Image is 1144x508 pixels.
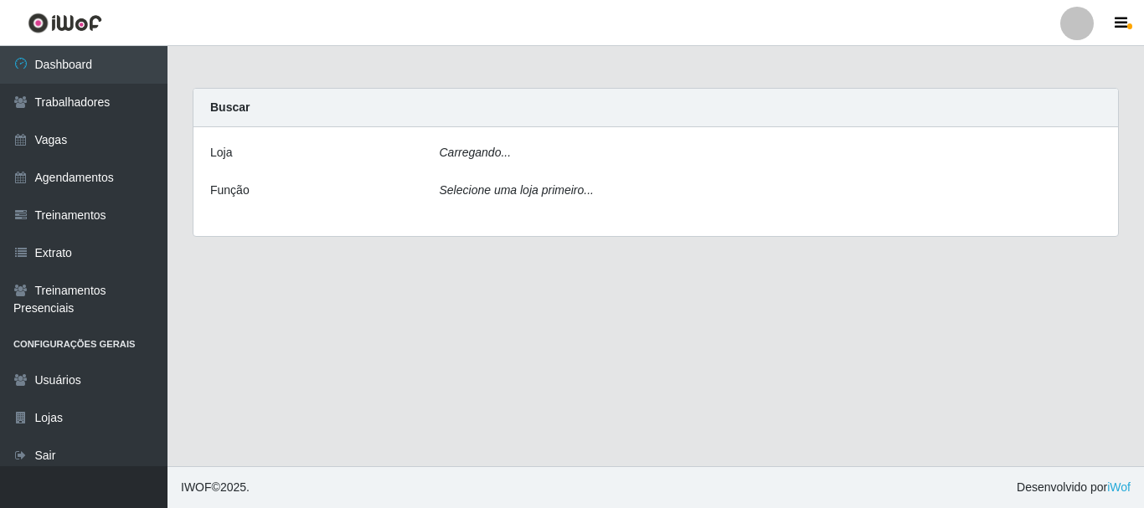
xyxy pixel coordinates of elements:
span: © 2025 . [181,479,250,496]
span: IWOF [181,480,212,494]
label: Loja [210,144,232,162]
a: iWof [1107,480,1131,494]
label: Função [210,182,250,199]
strong: Buscar [210,100,250,114]
span: Desenvolvido por [1017,479,1131,496]
img: CoreUI Logo [28,13,102,33]
i: Selecione uma loja primeiro... [440,183,594,197]
i: Carregando... [440,146,512,159]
